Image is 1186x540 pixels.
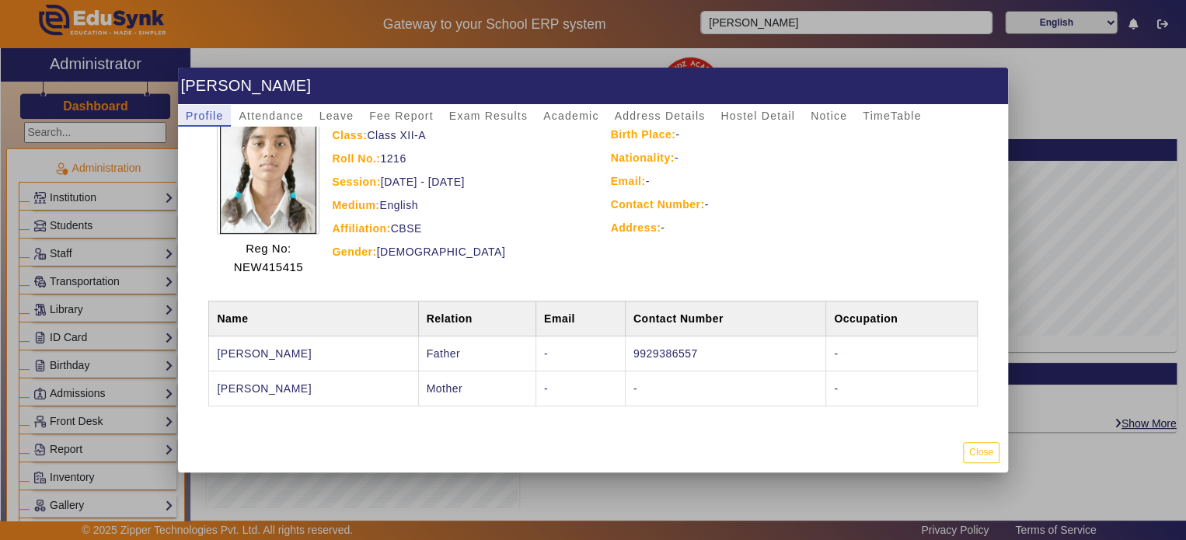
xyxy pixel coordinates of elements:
[418,371,535,406] td: Mother
[209,336,418,371] td: [PERSON_NAME]
[332,199,379,211] strong: Medium:
[332,246,376,258] strong: Gender:
[611,218,972,237] div: -
[209,371,418,406] td: [PERSON_NAME]
[239,110,303,121] span: Attendance
[449,110,528,121] span: Exam Results
[234,239,304,258] p: Reg No:
[614,110,705,121] span: Address Details
[332,149,572,168] div: 1216
[625,336,825,371] td: 9929386557
[178,68,1008,104] h1: [PERSON_NAME]
[418,336,535,371] td: Father
[543,110,598,121] span: Academic
[186,110,223,121] span: Profile
[611,148,972,167] div: -
[332,126,572,145] div: Class XII-A
[826,336,977,371] td: -
[611,198,705,211] strong: Contact Number:
[611,125,972,144] div: -
[332,176,380,188] strong: Session:
[332,219,572,238] div: CBSE
[811,110,847,121] span: Notice
[332,129,367,141] strong: Class:
[611,175,646,187] strong: Email:
[332,196,572,214] div: English
[611,221,661,234] strong: Address:
[826,301,977,336] th: Occupation
[611,128,676,141] strong: Birth Place:
[332,242,572,261] div: [DEMOGRAPHIC_DATA]
[720,110,795,121] span: Hostel Detail
[332,152,380,165] strong: Roll No.:
[332,172,572,191] div: [DATE] - [DATE]
[611,172,972,190] div: -
[611,195,972,214] div: -
[319,110,354,121] span: Leave
[625,371,825,406] td: -
[535,301,625,336] th: Email
[332,222,390,235] strong: Affiliation:
[535,371,625,406] td: -
[863,110,921,121] span: TimeTable
[963,442,999,463] button: Close
[234,258,304,277] p: NEW415415
[826,371,977,406] td: -
[625,301,825,336] th: Contact Number
[611,152,675,164] strong: Nationality:
[535,336,625,371] td: -
[217,103,319,235] img: 43c75468-bdd2-474a-b8a3-daae917b2e60
[418,301,535,336] th: Relation
[209,301,418,336] th: Name
[369,110,434,121] span: Fee Report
